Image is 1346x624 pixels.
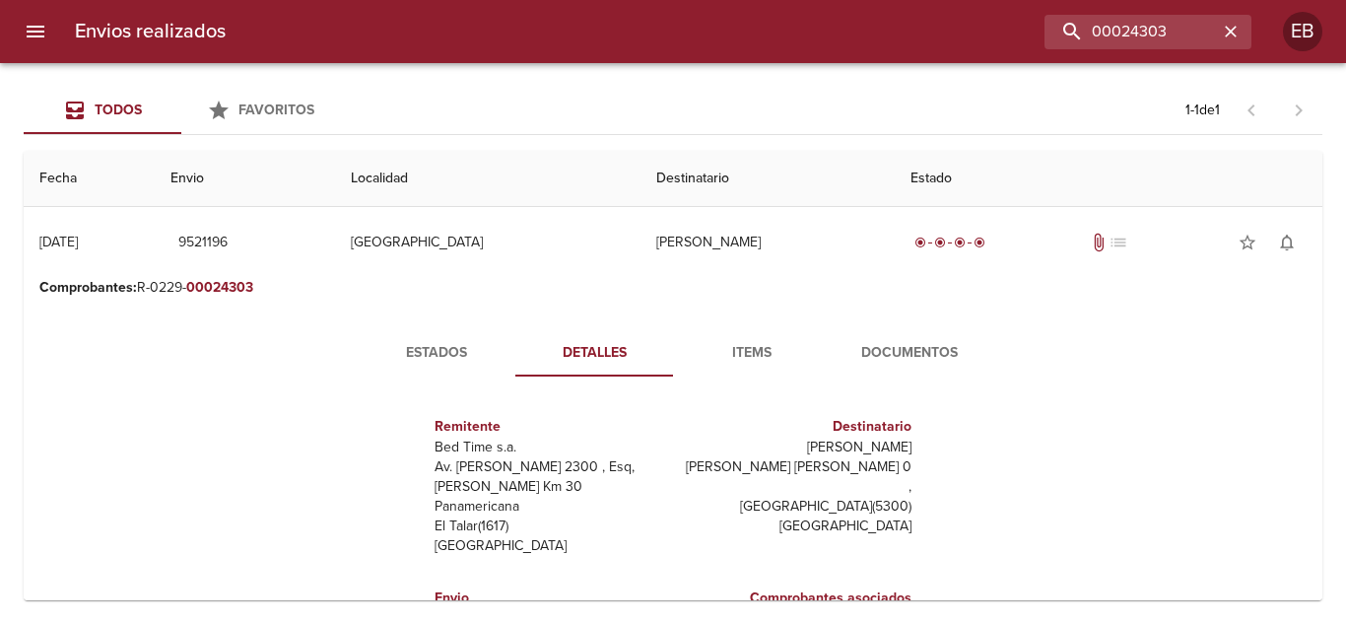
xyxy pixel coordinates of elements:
span: Items [685,341,819,366]
div: [DATE] [39,234,78,250]
p: [GEOGRAPHIC_DATA] [681,517,911,536]
div: EB [1283,12,1322,51]
span: No tiene pedido asociado [1109,233,1128,252]
span: Documentos [842,341,976,366]
p: R-0229- [39,278,1307,298]
b: Comprobantes : [39,279,137,296]
div: Entregado [910,233,989,252]
h6: Remitente [435,416,665,438]
span: notifications_none [1277,233,1297,252]
div: Tabs Envios [24,87,339,134]
span: Favoritos [238,102,314,118]
p: [PERSON_NAME] [PERSON_NAME] 0 , [681,457,911,497]
em: 00024303 [186,279,253,296]
th: Fecha [24,151,155,207]
button: menu [12,8,59,55]
span: Pagina siguiente [1275,87,1322,134]
div: Tabs detalle de guia [358,329,988,377]
p: Bed Time s.a. [435,438,665,457]
p: El Talar ( 1617 ) [435,517,665,536]
span: 9521196 [178,231,228,255]
p: 1 - 1 de 1 [1185,101,1220,120]
span: Estados [370,341,504,366]
span: Tiene documentos adjuntos [1089,233,1109,252]
span: Pagina anterior [1228,100,1275,119]
button: 9521196 [170,225,236,261]
th: Destinatario [640,151,895,207]
h6: Envios realizados [75,16,226,47]
p: [GEOGRAPHIC_DATA] [435,536,665,556]
input: buscar [1044,15,1218,49]
div: Abrir información de usuario [1283,12,1322,51]
p: [PERSON_NAME] [681,438,911,457]
h6: Envio [435,588,665,609]
th: Localidad [335,151,640,207]
button: Agregar a favoritos [1228,223,1267,262]
h6: Comprobantes asociados [681,588,911,609]
span: radio_button_checked [914,237,926,248]
h6: Destinatario [681,416,911,438]
th: Envio [155,151,335,207]
span: radio_button_checked [974,237,985,248]
span: Todos [95,102,142,118]
span: radio_button_checked [934,237,946,248]
span: star_border [1238,233,1257,252]
p: Av. [PERSON_NAME] 2300 , Esq, [PERSON_NAME] Km 30 Panamericana [435,457,665,517]
span: radio_button_checked [954,237,966,248]
button: Activar notificaciones [1267,223,1307,262]
th: Estado [895,151,1322,207]
td: [PERSON_NAME] [640,207,895,278]
span: Detalles [527,341,661,366]
td: [GEOGRAPHIC_DATA] [335,207,640,278]
p: [GEOGRAPHIC_DATA] ( 5300 ) [681,497,911,517]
